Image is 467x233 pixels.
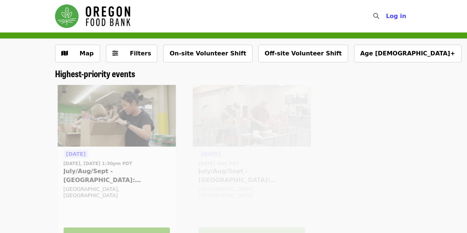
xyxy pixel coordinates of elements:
span: Filters [130,50,151,57]
img: July/Aug/Sept - Beaverton: Repack/Sort (age 10+) organized by Oregon Food Bank [324,85,442,147]
i: search icon [373,13,379,20]
div: [GEOGRAPHIC_DATA], [GEOGRAPHIC_DATA] [63,186,170,199]
img: July/Aug/Sept - Portland: Repack/Sort (age 16+) organized by Oregon Food Bank [192,85,310,147]
span: July/Aug/Sept - [GEOGRAPHIC_DATA]: Repack/Sort (age [DEMOGRAPHIC_DATA]+) [198,167,305,185]
img: July/Aug/Sept - Portland: Repack/Sort (age 8+) organized by Oregon Food Bank [58,85,176,147]
div: [GEOGRAPHIC_DATA], [GEOGRAPHIC_DATA] [330,186,436,199]
span: Map [80,50,94,57]
span: [DATE] [332,151,352,157]
button: Log in [380,9,412,24]
button: On-site Volunteer Shift [163,45,252,62]
i: sliders-h icon [112,50,118,57]
a: Highest-priority events [55,68,135,79]
span: July/Aug/Sept - [GEOGRAPHIC_DATA]: Repack/Sort (age [DEMOGRAPHIC_DATA]+) [330,167,436,185]
time: [DATE] 9am PDT [198,160,239,167]
div: Highest-priority events [49,68,418,79]
input: Search [384,7,389,25]
time: [DATE], [DATE] 1:30pm PDT [63,160,132,167]
span: [DATE] [201,151,220,157]
i: map icon [61,50,68,57]
span: July/Aug/Sept - [GEOGRAPHIC_DATA]: Repack/Sort (age [DEMOGRAPHIC_DATA]+) [63,167,170,185]
button: Off-site Volunteer Shift [258,45,348,62]
span: [DATE] [66,151,86,157]
span: Highest-priority events [55,67,135,80]
img: Oregon Food Bank - Home [55,4,130,28]
div: [GEOGRAPHIC_DATA], [GEOGRAPHIC_DATA] [198,186,305,199]
time: [DATE], [DATE] 9am PDT [330,160,390,167]
button: Age [DEMOGRAPHIC_DATA]+ [354,45,461,62]
button: Filters (0 selected) [106,45,158,62]
span: Log in [386,13,406,20]
button: Show map view [55,45,100,62]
